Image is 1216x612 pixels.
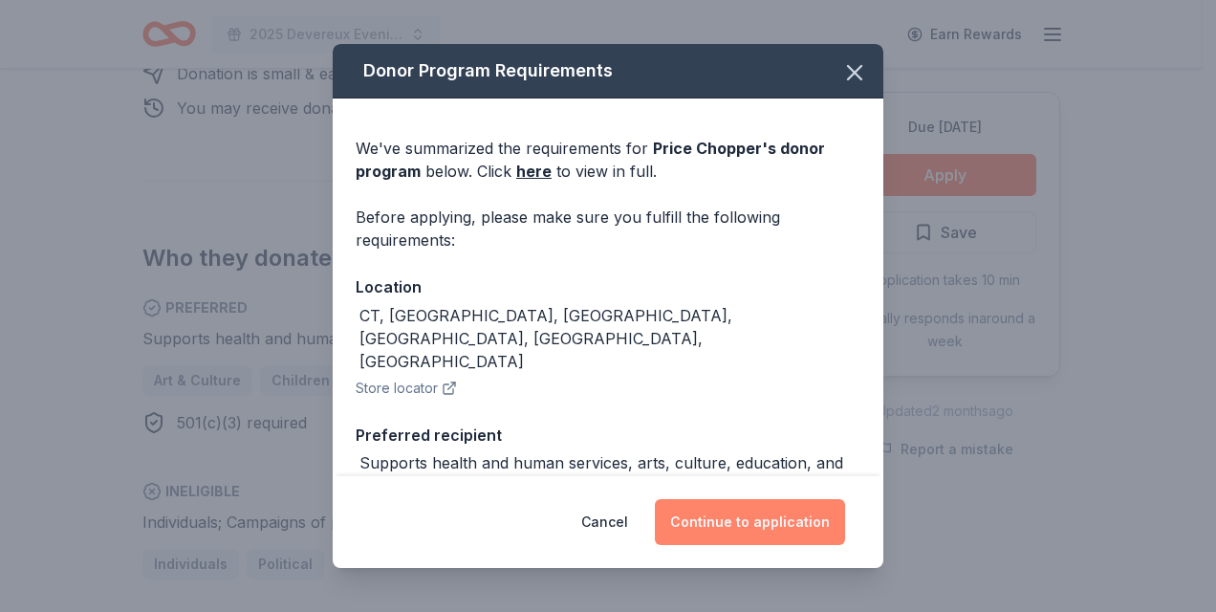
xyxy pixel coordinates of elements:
button: Store locator [356,377,457,400]
div: Location [356,274,860,299]
div: Donor Program Requirements [333,44,883,98]
a: here [516,160,552,183]
div: CT, [GEOGRAPHIC_DATA], [GEOGRAPHIC_DATA], [GEOGRAPHIC_DATA], [GEOGRAPHIC_DATA], [GEOGRAPHIC_DATA] [359,304,860,373]
div: Supports health and human services, arts, culture, education, and youth activities [359,451,860,497]
button: Cancel [581,499,628,545]
div: Before applying, please make sure you fulfill the following requirements: [356,206,860,251]
button: Continue to application [655,499,845,545]
div: We've summarized the requirements for below. Click to view in full. [356,137,860,183]
div: Preferred recipient [356,423,860,448]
